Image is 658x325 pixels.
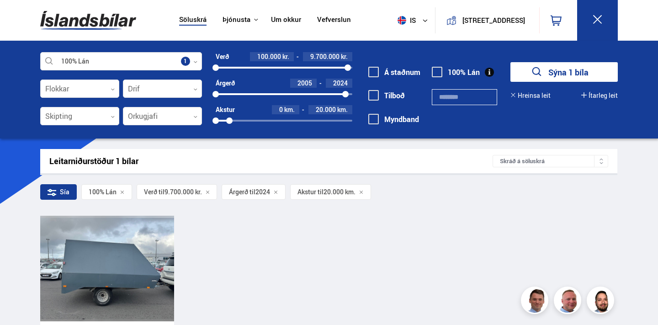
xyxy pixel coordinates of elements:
button: Open LiveChat chat widget [7,4,35,31]
span: Verð til [144,188,164,196]
div: Verð [216,53,229,60]
span: 100.000 [257,52,281,61]
div: Skráð á söluskrá [493,155,609,167]
span: 20.000 [316,105,336,114]
span: 2024 [255,188,270,196]
span: 100% Lán [89,188,117,196]
button: [STREET_ADDRESS] [460,16,527,24]
span: 9.700.000 kr. [164,188,202,196]
span: km. [337,106,348,113]
span: is [394,16,417,25]
img: siFngHWaQ9KaOqBr.png [555,288,583,315]
a: Um okkur [271,16,301,25]
span: 9.700.000 [310,52,340,61]
label: Á staðnum [368,68,420,76]
button: Þjónusta [223,16,250,24]
label: Tilboð [368,91,405,100]
span: kr. [341,53,348,60]
span: 2024 [333,79,348,87]
img: FbJEzSuNWCJXmdc-.webp [522,288,550,315]
a: Söluskrá [179,16,207,25]
span: Akstur til [297,188,324,196]
span: km. [284,106,295,113]
img: G0Ugv5HjCgRt.svg [40,5,136,35]
div: Árgerð [216,80,235,87]
button: Ítarleg leit [581,92,618,99]
a: Vefverslun [317,16,351,25]
button: Hreinsa leit [510,92,551,99]
button: is [394,7,435,34]
label: Myndband [368,115,419,123]
span: Árgerð til [229,188,255,196]
span: kr. [282,53,289,60]
span: 0 [279,105,283,114]
img: nhp88E3Fdnt1Opn2.png [588,288,616,315]
a: [STREET_ADDRESS] [440,7,534,33]
div: Leitarniðurstöður 1 bílar [49,156,493,166]
span: 20.000 km. [324,188,356,196]
button: Sýna 1 bíla [510,62,618,82]
div: Akstur [216,106,235,113]
div: Sía [40,184,77,200]
label: 100% Lán [432,68,480,76]
img: svg+xml;base64,PHN2ZyB4bWxucz0iaHR0cDovL3d3dy53My5vcmcvMjAwMC9zdmciIHdpZHRoPSI1MTIiIGhlaWdodD0iNT... [398,16,406,25]
span: 2005 [297,79,312,87]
